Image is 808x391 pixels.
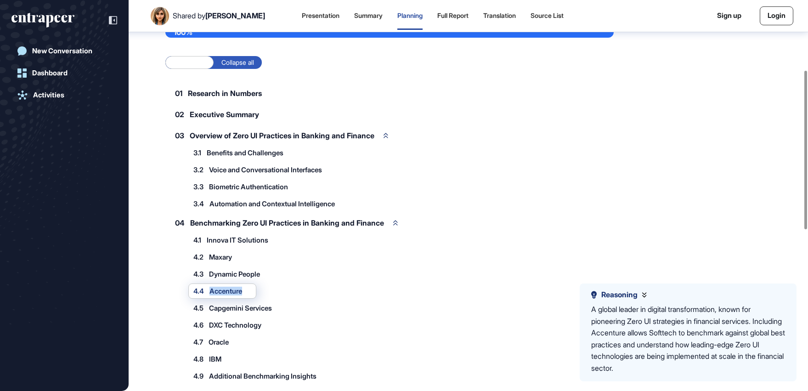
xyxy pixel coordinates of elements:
div: Planning [397,12,423,20]
span: 4.9 [193,373,203,380]
span: 3.1 [193,149,201,156]
span: Automation and Contextual Intelligence [209,200,335,207]
span: 4.3 [193,271,203,278]
span: 4.2 [193,254,203,261]
span: 3.3 [193,183,203,190]
span: Reasoning [601,290,638,299]
span: 03 [175,132,184,139]
img: User Image [151,7,169,25]
div: Shared by [173,11,265,20]
label: Collapse all [214,56,262,69]
label: Expand all [165,56,214,69]
div: Presentation [302,12,339,20]
span: Biometric Authentication [209,183,288,190]
div: Activities [33,91,64,99]
span: 4.4 [193,288,204,295]
div: New Conversation [32,47,92,55]
span: 4.1 [193,237,201,244]
span: Benefits and Challenges [207,149,283,156]
span: Capgemini Services [209,305,272,312]
div: Translation [483,12,516,20]
div: Source List [531,12,564,20]
span: Dynamic People [209,271,260,278]
a: Sign up [717,11,741,21]
span: Additional Benchmarking Insights [209,373,316,380]
div: Dashboard [32,69,68,77]
span: 3.4 [193,200,204,207]
span: 3.2 [193,166,203,173]
div: Full Report [437,12,469,20]
span: Oracle [209,339,229,346]
a: Login [760,6,793,25]
span: 02 [175,111,184,118]
span: 4.5 [193,305,203,312]
span: Voice and Conversational Interfaces [209,166,322,173]
span: [PERSON_NAME] [205,11,265,20]
span: Innova IT Solutions [207,237,268,244]
span: 04 [175,219,185,227]
span: 4.7 [193,339,203,346]
span: Overview of Zero UI Practices in Banking and Finance [190,132,374,139]
span: 01 [175,90,182,97]
div: Summary [354,12,383,20]
div: entrapeer-logo [11,13,74,28]
span: Research in Numbers [188,90,262,97]
span: Executive Summary [190,111,259,118]
span: 4.6 [193,322,203,329]
span: Maxary [209,254,232,261]
span: IBM [209,356,221,363]
span: DXC Technology [209,322,261,329]
div: 100% [165,27,614,38]
div: A global leader in digital transformation, known for pioneering Zero UI strategies in financial s... [591,304,785,374]
span: 4.8 [193,356,203,363]
span: Benchmarking Zero UI Practices in Banking and Finance [190,219,384,227]
span: Accenture [209,288,242,295]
